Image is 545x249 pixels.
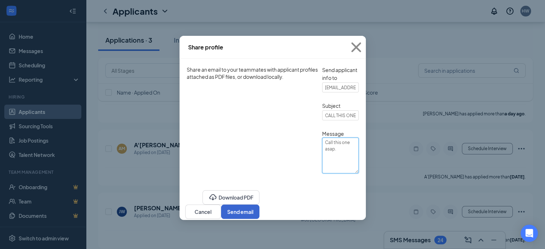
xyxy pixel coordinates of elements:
button: Send email [221,205,259,219]
div: Open Intercom Messenger [521,225,538,242]
svg: CloudDownload [209,193,217,202]
svg: Cross [346,38,366,57]
button: Cancel [185,205,221,219]
input: Enter Subject [322,110,359,120]
button: CloudDownloadDownload PDF [202,190,259,205]
input: Enter email addresses, separated by comma [322,82,359,92]
button: Close [346,36,366,59]
div: Share profile [188,43,223,51]
span: Message [322,130,344,137]
textarea: Call this one asap. [322,138,359,173]
span: Send applicant info to [322,67,357,81]
span: Share an email to your teammates with applicant profiles attached as PDF files, or download locally. [187,66,322,178]
span: Subject [322,102,340,109]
